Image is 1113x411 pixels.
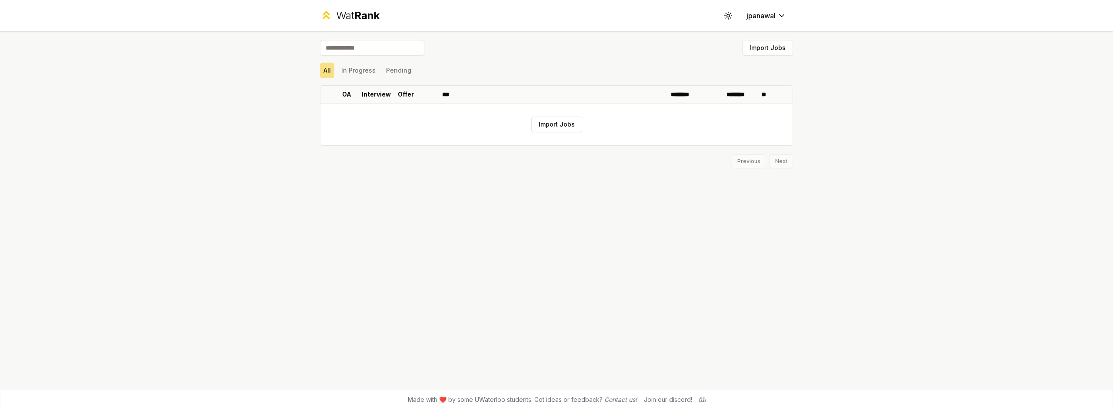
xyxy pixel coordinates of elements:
span: Made with ❤️ by some UWaterloo students. Got ideas or feedback? [408,395,637,404]
button: Import Jobs [742,40,793,56]
button: Import Jobs [531,117,582,132]
div: Wat [336,9,380,23]
button: Pending [383,63,415,78]
div: Join our discord! [644,395,692,404]
p: OA [342,90,351,99]
p: Interview [362,90,391,99]
span: Rank [354,9,380,22]
button: All [320,63,334,78]
button: jpanawal [740,8,793,23]
button: In Progress [338,63,379,78]
p: Offer [398,90,414,99]
a: WatRank [320,9,380,23]
a: Contact us! [604,396,637,403]
span: jpanawal [746,10,776,21]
